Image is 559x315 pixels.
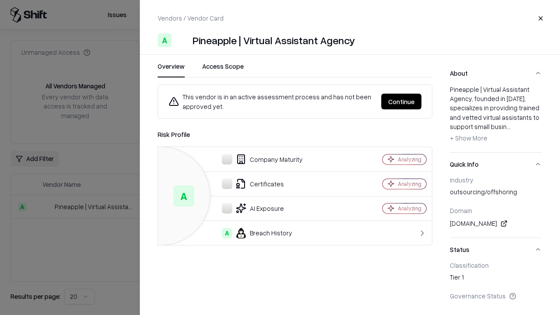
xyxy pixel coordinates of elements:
div: This vendor is in an active assessment process and has not been approved yet. [169,92,374,111]
div: A [158,33,172,47]
div: Pineapple | Virtual Assistant Agency, founded in [DATE], specializes in providing trained and vet... [450,85,542,145]
div: outsourcing/offshoring [450,187,542,199]
p: Vendors / Vendor Card [158,14,224,23]
span: + Show More [450,134,487,142]
button: Status [450,238,542,261]
div: Domain [450,206,542,214]
div: Breach History [165,228,352,238]
div: A [173,185,194,206]
div: A [222,228,232,238]
div: Analyzing [398,156,421,163]
div: Industry [450,176,542,184]
div: Analyzing [398,205,421,212]
div: Certificates [165,178,352,189]
div: Risk Profile [158,129,432,140]
div: Analyzing [398,180,421,188]
button: + Show More [450,131,487,145]
span: ... [507,122,511,130]
div: [DOMAIN_NAME] [450,218,542,229]
button: About [450,62,542,85]
div: Governance Status [450,292,542,300]
button: Access Scope [202,62,244,77]
div: Quick Info [450,176,542,238]
div: Pineapple | Virtual Assistant Agency [193,33,355,47]
div: Tier 1 [450,273,542,285]
button: Quick Info [450,153,542,176]
button: Continue [381,94,421,109]
div: AI Exposure [165,203,352,213]
div: About [450,85,542,152]
div: Company Maturity [165,154,352,164]
div: Classification [450,261,542,269]
img: Pineapple | Virtual Assistant Agency [175,33,189,47]
button: Overview [158,62,185,77]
